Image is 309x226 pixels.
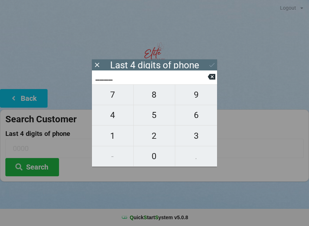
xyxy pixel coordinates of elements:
button: 4 [92,105,134,126]
span: 3 [175,128,217,143]
span: 2 [134,128,175,143]
button: 1 [92,126,134,146]
span: 4 [92,108,133,123]
div: Last 4 digits of phone [110,62,199,69]
span: 9 [175,87,217,102]
button: 8 [134,84,176,105]
button: 2 [134,126,176,146]
span: 6 [175,108,217,123]
span: 0 [134,149,175,164]
span: 7 [92,87,133,102]
span: 8 [134,87,175,102]
span: 1 [92,128,133,143]
button: 3 [175,126,217,146]
button: 9 [175,84,217,105]
button: 5 [134,105,176,126]
button: 6 [175,105,217,126]
span: 5 [134,108,175,123]
button: 7 [92,84,134,105]
button: 0 [134,146,176,167]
